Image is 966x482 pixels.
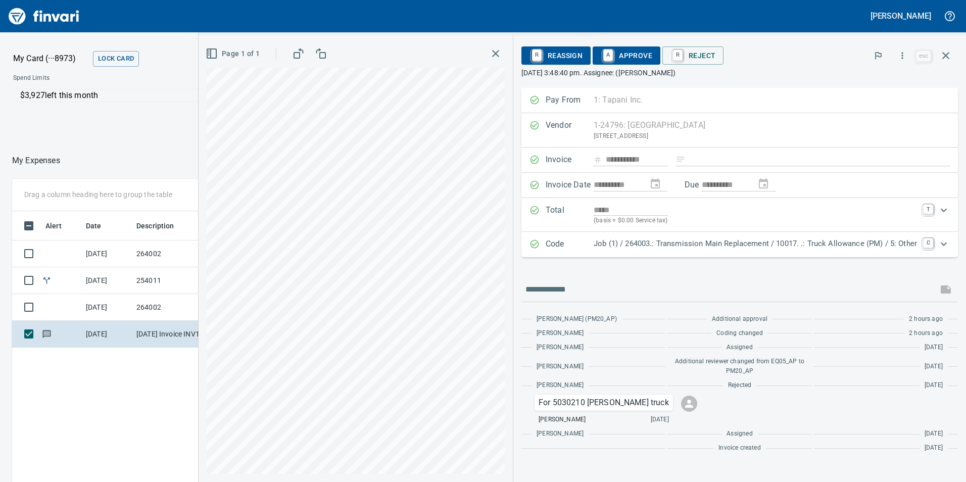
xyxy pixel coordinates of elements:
[925,380,943,391] span: [DATE]
[601,47,652,64] span: Approve
[41,277,52,283] span: Split transaction
[86,220,115,232] span: Date
[532,50,542,61] a: R
[208,47,260,60] span: Page 1 of 1
[868,8,934,24] button: [PERSON_NAME]
[537,362,584,372] span: [PERSON_NAME]
[916,51,931,62] a: esc
[909,328,943,339] span: 2 hours ago
[925,343,943,353] span: [DATE]
[45,220,75,232] span: Alert
[593,46,660,65] button: AApprove
[925,362,943,372] span: [DATE]
[603,50,613,61] a: A
[521,198,958,232] div: Expand
[670,47,715,64] span: Reject
[86,220,102,232] span: Date
[871,11,931,21] h5: [PERSON_NAME]
[132,294,223,321] td: 264002
[13,73,196,83] span: Spend Limits
[537,429,584,439] span: [PERSON_NAME]
[546,204,594,226] p: Total
[82,321,132,348] td: [DATE]
[132,321,223,348] td: [DATE] Invoice INV10286289 from [GEOGRAPHIC_DATA] (1-24796)
[13,53,89,65] p: My Card (···8973)
[537,343,584,353] span: [PERSON_NAME]
[925,443,943,453] span: [DATE]
[93,51,139,67] button: Lock Card
[12,155,60,167] nav: breadcrumb
[12,155,60,167] p: My Expenses
[529,47,583,64] span: Reassign
[20,89,337,102] p: $3,927 left this month
[521,68,958,78] p: [DATE] 3:48:40 pm. Assignee: ([PERSON_NAME])
[934,277,958,302] span: This records your message into the invoice and notifies anyone mentioned
[728,380,751,391] span: Rejected
[891,44,913,67] button: More
[718,443,761,453] span: Invoice created
[537,314,617,324] span: [PERSON_NAME] (PM20_AP)
[909,314,943,324] span: 2 hours ago
[521,232,958,257] div: Expand
[521,46,591,65] button: RReassign
[132,267,223,294] td: 254011
[45,220,62,232] span: Alert
[82,294,132,321] td: [DATE]
[923,204,933,214] a: T
[867,44,889,67] button: Flag
[82,240,132,267] td: [DATE]
[539,397,669,409] p: For 5030210 [PERSON_NAME] truck
[712,314,767,324] span: Additional approval
[913,43,958,68] span: Close invoice
[594,216,917,226] p: (basis + $0.00 Service tax)
[5,102,344,112] p: Online allowed
[673,50,683,61] a: R
[716,328,762,339] span: Coding changed
[727,429,752,439] span: Assigned
[925,429,943,439] span: [DATE]
[41,330,52,337] span: Has messages
[546,238,594,251] p: Code
[6,4,82,28] img: Finvari
[727,343,752,353] span: Assigned
[204,44,264,63] button: Page 1 of 1
[923,238,933,248] a: C
[98,53,134,65] span: Lock Card
[539,415,586,425] span: [PERSON_NAME]
[651,415,669,425] span: [DATE]
[136,220,187,232] span: Description
[24,189,172,200] p: Drag a column heading here to group the table
[132,240,223,267] td: 264002
[672,357,806,377] span: Additional reviewer changed from EQ05_AP to PM20_AP
[537,328,584,339] span: [PERSON_NAME]
[594,238,917,250] p: Job (1) / 264003.: Transmission Main Replacement / 10017. .: Truck Allowance (PM) / 5: Other
[136,220,174,232] span: Description
[82,267,132,294] td: [DATE]
[537,380,584,391] span: [PERSON_NAME]
[662,46,723,65] button: RReject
